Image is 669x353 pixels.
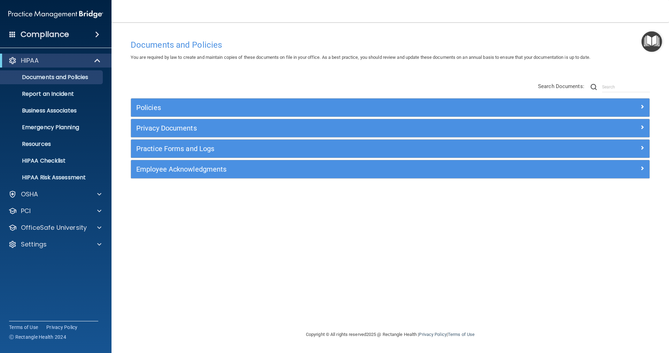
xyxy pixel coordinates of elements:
[21,56,39,65] p: HIPAA
[548,304,661,331] iframe: Drift Widget Chat Controller
[136,164,644,175] a: Employee Acknowledgments
[136,124,515,132] h5: Privacy Documents
[136,123,644,134] a: Privacy Documents
[136,145,515,152] h5: Practice Forms and Logs
[8,207,101,215] a: PCI
[136,165,515,173] h5: Employee Acknowledgments
[8,240,101,249] a: Settings
[5,174,100,181] p: HIPAA Risk Assessment
[131,55,590,60] span: You are required by law to create and maintain copies of these documents on file in your office. ...
[602,82,650,92] input: Search
[591,84,597,90] img: ic-search.3b580494.png
[5,107,100,114] p: Business Associates
[5,124,100,131] p: Emergency Planning
[8,190,101,198] a: OSHA
[8,7,103,21] img: PMB logo
[136,143,644,154] a: Practice Forms and Logs
[263,323,517,346] div: Copyright © All rights reserved 2025 @ Rectangle Health | |
[5,91,100,97] p: Report an Incident
[136,102,644,113] a: Policies
[5,157,100,164] p: HIPAA Checklist
[21,190,38,198] p: OSHA
[46,324,78,331] a: Privacy Policy
[5,141,100,148] p: Resources
[21,240,47,249] p: Settings
[641,31,662,52] button: Open Resource Center
[9,324,38,331] a: Terms of Use
[8,223,101,232] a: OfficeSafe University
[448,332,475,337] a: Terms of Use
[5,74,100,81] p: Documents and Policies
[21,207,31,215] p: PCI
[131,40,650,49] h4: Documents and Policies
[21,223,87,232] p: OfficeSafe University
[419,332,446,337] a: Privacy Policy
[538,83,584,89] span: Search Documents:
[9,334,66,340] span: Ⓒ Rectangle Health 2024
[21,30,69,39] h4: Compliance
[136,104,515,111] h5: Policies
[8,56,101,65] a: HIPAA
